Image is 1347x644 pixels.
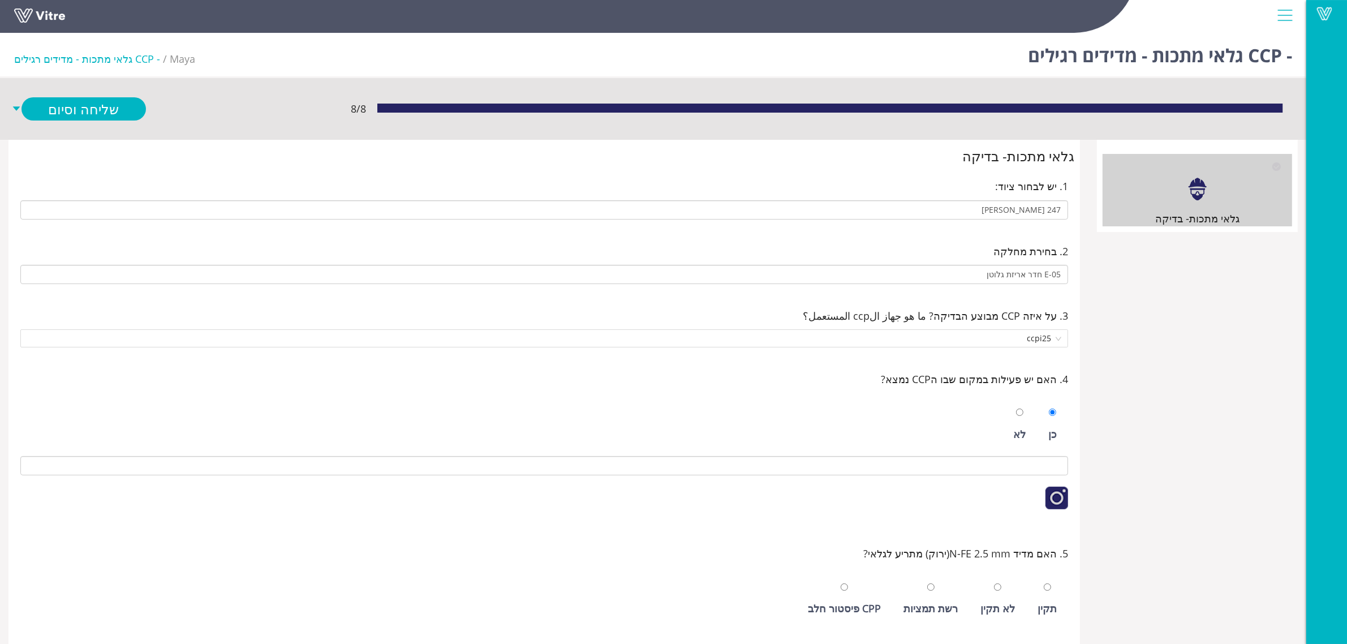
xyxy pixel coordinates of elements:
div: רשת תמציות [903,600,958,616]
span: caret-down [11,97,21,121]
li: - CCP גלאי מתכות - מדידים רגילים [14,51,170,67]
div: כן [1048,426,1057,442]
a: שליחה וסיום [21,97,146,121]
span: 4. האם יש פעילות במקום שבו הCCP נמצא? [881,371,1068,387]
span: ccpi25 [27,330,1061,347]
div: לא תקין [980,600,1015,616]
span: 2. בחירת מחלקה [993,243,1068,259]
span: 8 / 8 [351,101,366,117]
span: 1. יש לבחור ציוד: [995,178,1068,194]
span: 246 [170,52,195,66]
span: 5. האם מדיד N-FE 2.5 mm(ירוק) מתריע לגלאי? [863,546,1068,561]
div: תקין [1038,600,1057,616]
span: 3. על איזה CCP מבוצע הבדיקה? ما هو جهاز الccp المستعمل؟ [803,308,1068,324]
div: גלאי מתכות- בדיקה [14,145,1074,167]
h1: - CCP גלאי מתכות - מדידים רגילים [1028,28,1292,76]
div: CPP פיסטור חלב [808,600,881,616]
div: לא [1013,426,1026,442]
div: גלאי מתכות- בדיקה [1103,211,1292,226]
